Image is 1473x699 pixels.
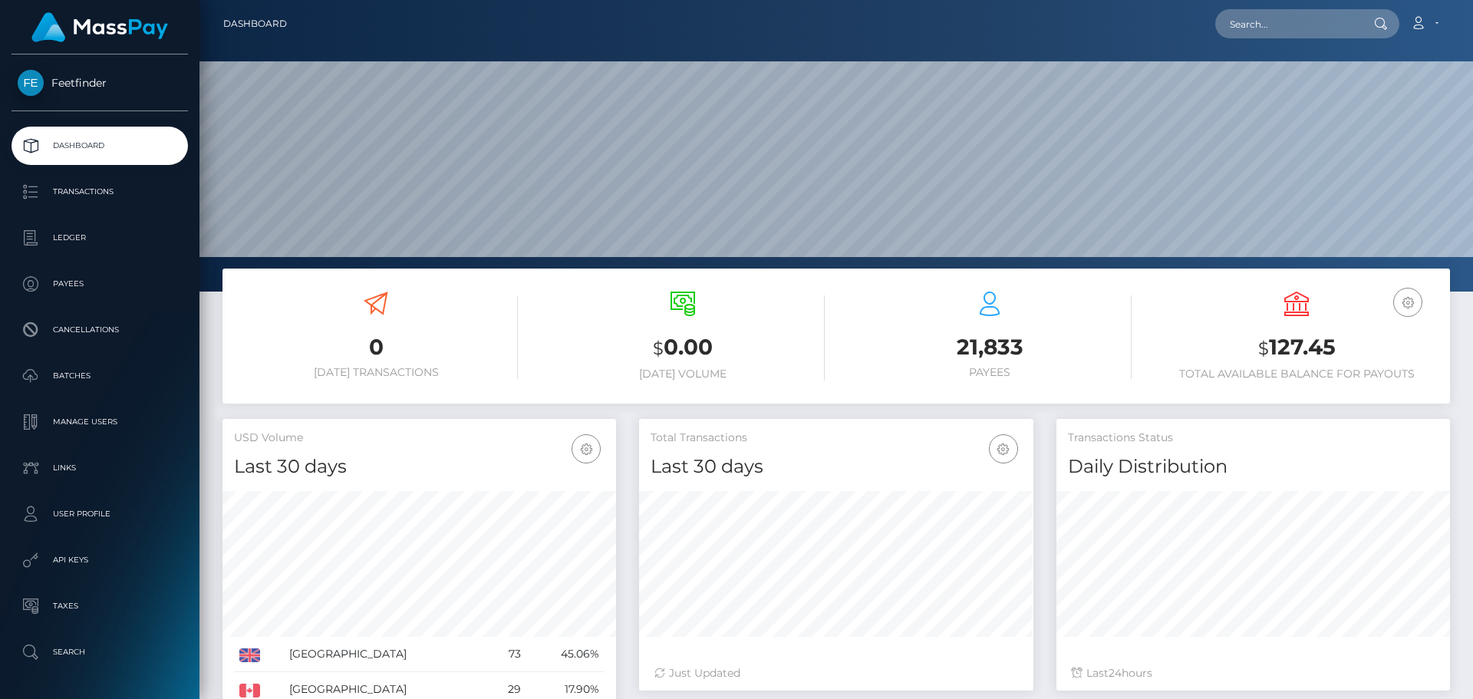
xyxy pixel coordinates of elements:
a: Taxes [12,587,188,625]
p: Cancellations [18,318,182,341]
p: Payees [18,272,182,295]
a: Dashboard [223,8,287,40]
h3: 21,833 [848,332,1132,362]
h5: USD Volume [234,430,605,446]
h3: 0 [234,332,518,362]
img: GB.png [239,648,260,662]
h6: Payees [848,366,1132,379]
p: User Profile [18,503,182,526]
h5: Total Transactions [651,430,1021,446]
p: Dashboard [18,134,182,157]
a: Batches [12,357,188,395]
a: Transactions [12,173,188,211]
h3: 127.45 [1155,332,1438,364]
h3: 0.00 [541,332,825,364]
p: Ledger [18,226,182,249]
small: $ [653,338,664,359]
span: 24 [1109,666,1122,680]
a: User Profile [12,495,188,533]
img: CA.png [239,684,260,697]
small: $ [1258,338,1269,359]
h6: [DATE] Volume [541,368,825,381]
p: Search [18,641,182,664]
h4: Last 30 days [651,453,1021,480]
a: API Keys [12,541,188,579]
h6: [DATE] Transactions [234,366,518,379]
h4: Last 30 days [234,453,605,480]
p: API Keys [18,549,182,572]
input: Search... [1215,9,1359,38]
a: Cancellations [12,311,188,349]
a: Links [12,449,188,487]
p: Taxes [18,595,182,618]
p: Batches [18,364,182,387]
h4: Daily Distribution [1068,453,1438,480]
span: Feetfinder [12,76,188,90]
td: 73 [489,637,526,672]
h5: Transactions Status [1068,430,1438,446]
h6: Total Available Balance for Payouts [1155,368,1438,381]
a: Manage Users [12,403,188,441]
a: Payees [12,265,188,303]
td: 45.06% [526,637,605,672]
p: Manage Users [18,410,182,434]
p: Links [18,457,182,480]
a: Search [12,633,188,671]
a: Dashboard [12,127,188,165]
div: Last hours [1072,665,1435,681]
img: MassPay Logo [31,12,168,42]
td: [GEOGRAPHIC_DATA] [284,637,488,672]
p: Transactions [18,180,182,203]
div: Just Updated [654,665,1017,681]
a: Ledger [12,219,188,257]
img: Feetfinder [18,70,44,96]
